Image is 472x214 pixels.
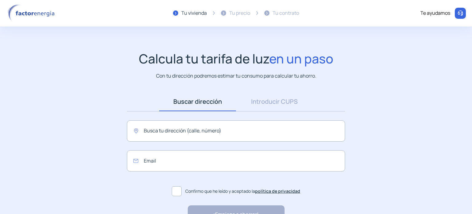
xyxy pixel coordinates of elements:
[139,51,333,66] h1: Calcula tu tarifa de luz
[156,72,316,80] p: Con tu dirección podremos estimar tu consumo para calcular tu ahorro.
[181,9,207,17] div: Tu vivienda
[185,188,300,195] span: Confirmo que he leído y aceptado la
[255,188,300,194] a: política de privacidad
[269,50,333,67] span: en un paso
[273,9,299,17] div: Tu contrato
[420,9,450,17] div: Te ayudamos
[457,10,463,16] img: llamar
[159,92,236,111] a: Buscar dirección
[6,4,58,22] img: logo factor
[229,9,250,17] div: Tu precio
[236,92,313,111] a: Introducir CUPS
